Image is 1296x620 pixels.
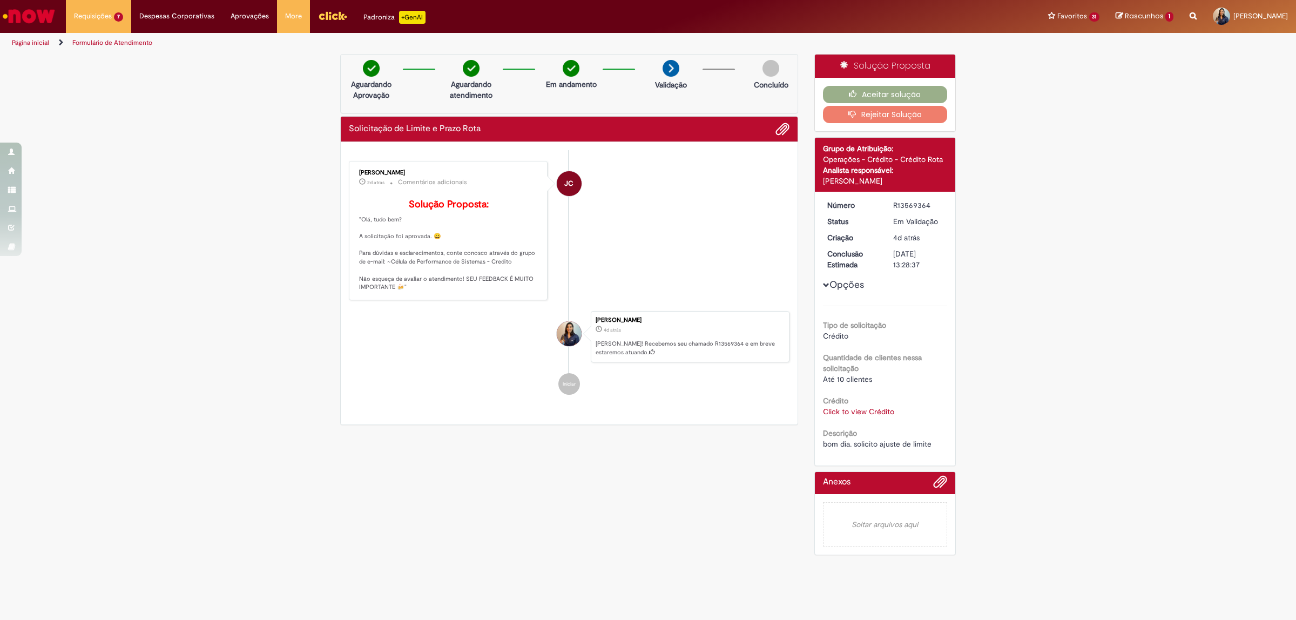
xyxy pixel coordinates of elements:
img: click_logo_yellow_360x200.png [318,8,347,24]
div: [DATE] 13:28:37 [893,248,943,270]
span: More [285,11,302,22]
ul: Histórico de tíquete [349,150,789,406]
span: Aprovações [231,11,269,22]
div: [PERSON_NAME] [823,176,948,186]
span: Crédito [823,331,848,341]
p: Aguardando atendimento [445,79,497,100]
b: Crédito [823,396,848,406]
span: bom dia. solicito ajuste de limite [823,439,932,449]
a: Rascunhos [1116,11,1173,22]
img: check-circle-green.png [463,60,480,77]
div: [PERSON_NAME] [359,170,539,176]
b: Solução Proposta: [409,198,489,211]
img: arrow-next.png [663,60,679,77]
div: Jamille Teixeira Rocha [557,321,582,346]
span: 31 [1089,12,1100,22]
button: Adicionar anexos [775,122,789,136]
span: JC [564,171,573,197]
div: Grupo de Atribuição: [823,143,948,154]
b: Tipo de solicitação [823,320,886,330]
span: [PERSON_NAME] [1233,11,1288,21]
h2: Solicitação de Limite e Prazo Rota Histórico de tíquete [349,124,481,134]
p: [PERSON_NAME]! Recebemos seu chamado R13569364 e em breve estaremos atuando. [596,340,784,356]
span: Despesas Corporativas [139,11,214,22]
span: 4d atrás [893,233,920,242]
img: check-circle-green.png [563,60,579,77]
div: [PERSON_NAME] [596,317,784,324]
span: 1 [1165,12,1173,22]
dt: Criação [819,232,886,243]
dt: Número [819,200,886,211]
div: R13569364 [893,200,943,211]
h2: Anexos [823,477,850,487]
small: Comentários adicionais [398,178,467,187]
time: 26/09/2025 09:28:33 [604,327,621,333]
b: Quantidade de clientes nessa solicitação [823,353,922,373]
p: Aguardando Aprovação [345,79,397,100]
p: Validação [655,79,687,90]
a: Formulário de Atendimento [72,38,152,47]
span: 2d atrás [367,179,384,186]
div: Padroniza [363,11,426,24]
li: Jamille Teixeira Rocha [349,311,789,363]
div: Operações - Crédito - Crédito Rota [823,154,948,165]
button: Adicionar anexos [933,475,947,494]
p: "Olá, tudo bem? A solicitação foi aprovada. 😀 Para dúvidas e esclarecimentos, conte conosco atrav... [359,199,539,292]
time: 27/09/2025 12:18:26 [367,179,384,186]
div: Analista responsável: [823,165,948,176]
button: Aceitar solução [823,86,948,103]
img: check-circle-green.png [363,60,380,77]
span: Favoritos [1057,11,1087,22]
dt: Conclusão Estimada [819,248,886,270]
span: Requisições [74,11,112,22]
span: 7 [114,12,123,22]
div: Jonas Correia [557,171,582,196]
span: 4d atrás [604,327,621,333]
p: +GenAi [399,11,426,24]
img: ServiceNow [1,5,57,27]
b: Descrição [823,428,857,438]
div: Solução Proposta [815,55,956,78]
time: 26/09/2025 09:28:33 [893,233,920,242]
div: Em Validação [893,216,943,227]
p: Concluído [754,79,788,90]
p: Em andamento [546,79,597,90]
button: Rejeitar Solução [823,106,948,123]
div: 26/09/2025 09:28:33 [893,232,943,243]
a: Click to view Crédito [823,407,894,416]
img: img-circle-grey.png [762,60,779,77]
ul: Trilhas de página [8,33,856,53]
span: Rascunhos [1125,11,1164,21]
em: Soltar arquivos aqui [823,502,948,547]
dt: Status [819,216,886,227]
span: Até 10 clientes [823,374,872,384]
a: Página inicial [12,38,49,47]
